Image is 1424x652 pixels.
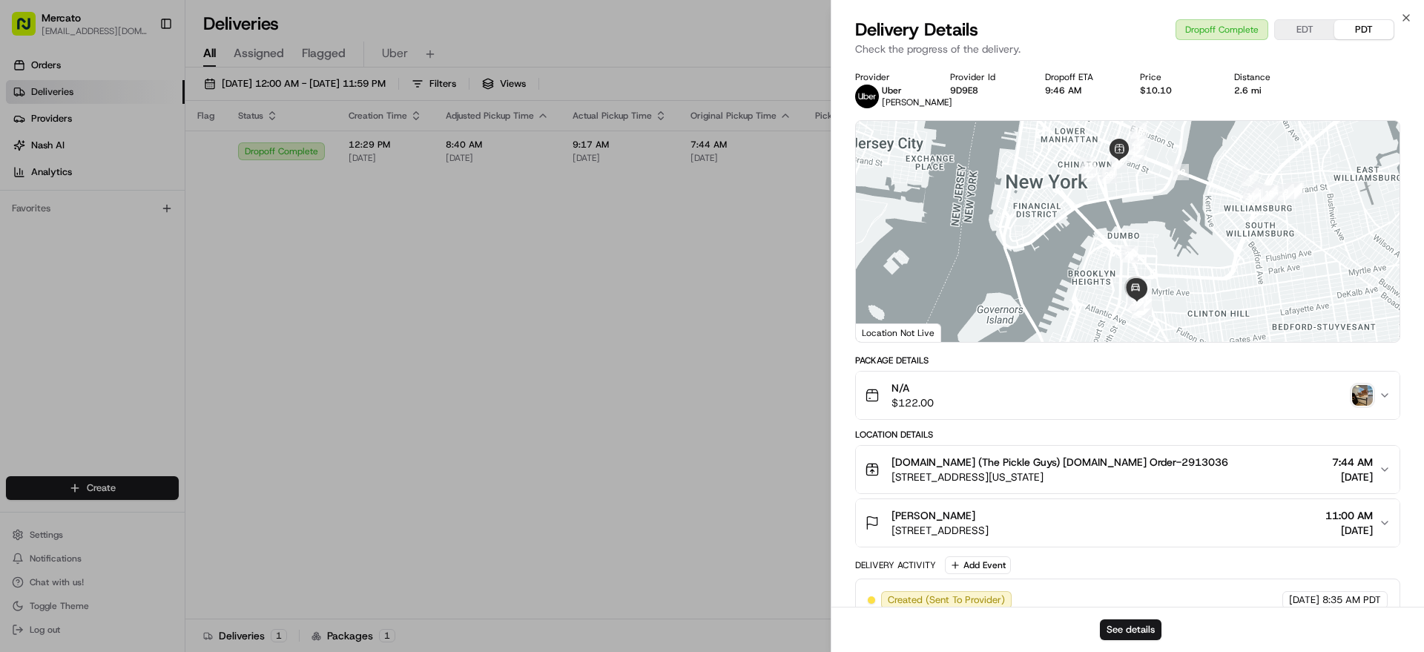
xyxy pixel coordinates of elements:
div: 7 [1286,182,1302,199]
span: $122.00 [891,395,934,410]
div: 12 [1173,164,1189,180]
a: 💻API Documentation [119,368,244,395]
span: N/A [891,381,934,395]
span: [DATE] [57,312,88,324]
div: Price [1140,71,1211,83]
p: Check the progress of the delivery. [855,42,1400,56]
span: 11:00 AM [1325,508,1373,523]
div: Package Details [855,355,1400,366]
button: N/A$122.00photo_proof_of_delivery image [856,372,1400,419]
div: 10 [1261,185,1277,202]
span: [DATE] [57,272,88,284]
span: [DATE] [1332,470,1373,484]
div: Provider Id [950,71,1021,83]
span: • [49,272,54,284]
div: 23 [1121,246,1138,263]
div: 1 [1242,170,1259,186]
span: 7:44 AM [1332,455,1373,470]
span: [DOMAIN_NAME] (The Pickle Guys) [DOMAIN_NAME] Order-2913036 [891,455,1228,470]
button: See all [230,232,270,250]
button: 9D9E8 [950,85,978,96]
span: [STREET_ADDRESS][US_STATE] [891,470,1228,484]
span: Delivery Details [855,18,978,42]
div: 9:46 AM [1045,85,1116,96]
span: API Documentation [140,374,238,389]
span: Pylon [148,410,179,421]
button: EDT [1275,20,1334,39]
div: 11 [1243,188,1259,204]
a: Powered byPylon [105,409,179,421]
div: 31 [1135,292,1152,309]
div: 22 [1080,157,1096,174]
div: 24 [1135,280,1151,296]
img: uber-new-logo.jpeg [855,85,879,108]
div: 16 [1130,122,1147,139]
div: 15 [1132,130,1148,146]
div: Past conversations [15,235,95,247]
span: 8:35 AM PDT [1322,593,1381,607]
div: Location Details [855,429,1400,441]
img: Nash [15,57,44,87]
button: [DOMAIN_NAME] (The Pickle Guys) [DOMAIN_NAME] Order-2913036[STREET_ADDRESS][US_STATE]7:44 AM[DATE] [856,446,1400,493]
span: Knowledge Base [30,374,113,389]
div: 20 [1101,167,1117,183]
div: We're available if you need us! [67,199,204,211]
div: 8 [1288,182,1304,199]
div: 📗 [15,375,27,387]
button: [PERSON_NAME][STREET_ADDRESS]11:00 AM[DATE] [856,499,1400,547]
p: Welcome 👋 [15,102,270,125]
div: 19 [1110,153,1127,169]
button: Add Event [945,556,1011,574]
div: 21 [1081,165,1098,182]
img: 9188753566659_6852d8bf1fb38e338040_72.png [31,184,58,211]
div: Distance [1234,71,1305,83]
div: 14 [1128,139,1144,155]
div: Location Not Live [856,323,941,342]
input: Clear [39,138,245,154]
div: Provider [855,71,926,83]
span: • [49,312,54,324]
div: 💻 [125,375,137,387]
div: Start new chat [67,184,243,199]
a: 📗Knowledge Base [9,368,119,395]
span: Created (Sent To Provider) [888,593,1005,607]
button: See details [1100,619,1161,640]
span: Uber [882,85,902,96]
div: Delivery Activity [855,559,936,571]
span: [PERSON_NAME] [891,508,975,523]
span: [DATE] [1325,523,1373,538]
div: 2 [1253,184,1269,200]
div: 2.6 mi [1234,85,1305,96]
span: [PERSON_NAME] [882,96,952,108]
img: photo_proof_of_delivery image [1352,385,1373,406]
button: Start new chat [252,188,270,206]
div: Dropoff ETA [1045,71,1116,83]
span: [STREET_ADDRESS] [891,523,989,538]
img: 1736555255976-a54dd68f-1ca7-489b-9aae-adbdc363a1c4 [15,184,42,211]
div: $10.10 [1140,85,1211,96]
button: PDT [1334,20,1394,39]
div: 9 [1278,184,1294,200]
span: [DATE] [1289,593,1319,607]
